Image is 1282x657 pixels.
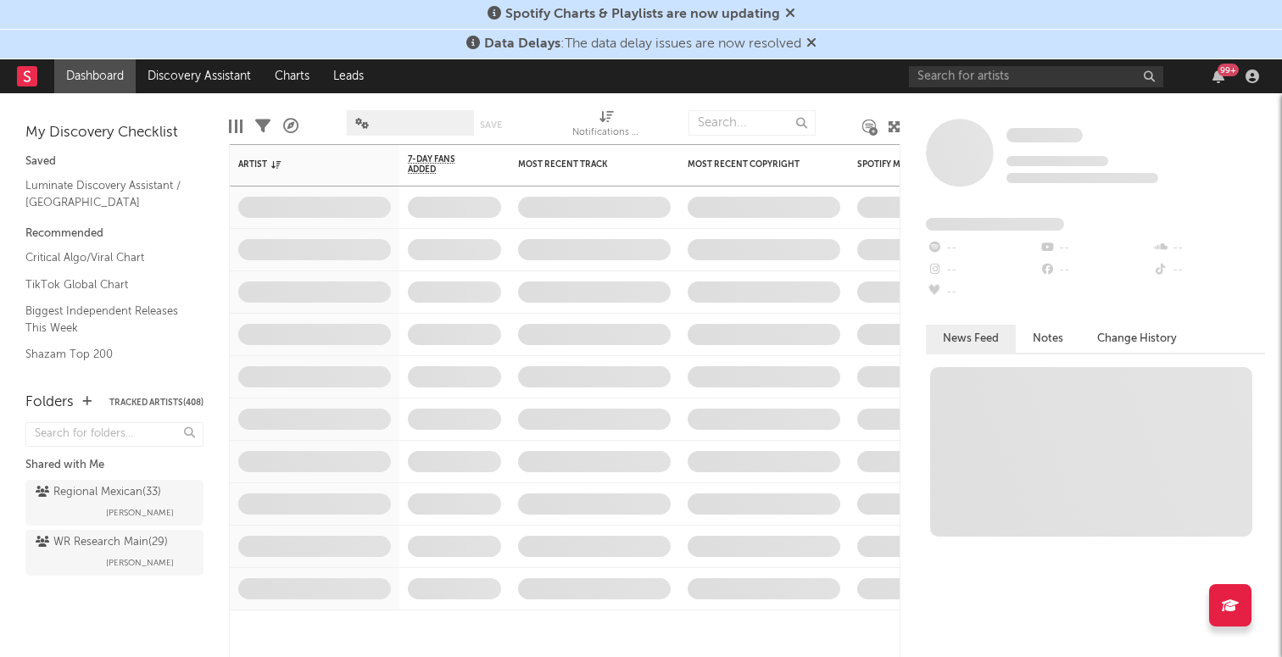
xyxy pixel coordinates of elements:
[572,123,640,143] div: Notifications (Artist)
[263,59,321,93] a: Charts
[1006,127,1083,144] a: Some Artist
[1039,237,1151,259] div: --
[25,224,203,244] div: Recommended
[255,102,270,151] div: Filters
[1152,237,1265,259] div: --
[109,398,203,407] button: Tracked Artists(408)
[926,281,1039,303] div: --
[25,248,187,267] a: Critical Algo/Viral Chart
[25,276,187,294] a: TikTok Global Chart
[926,237,1039,259] div: --
[572,102,640,151] div: Notifications (Artist)
[25,176,187,211] a: Luminate Discovery Assistant / [GEOGRAPHIC_DATA]
[1006,128,1083,142] span: Some Artist
[688,159,815,170] div: Most Recent Copyright
[926,218,1064,231] span: Fans Added by Platform
[1016,325,1080,353] button: Notes
[785,8,795,21] span: Dismiss
[54,59,136,93] a: Dashboard
[484,37,560,51] span: Data Delays
[484,37,801,51] span: : The data delay issues are now resolved
[25,480,203,526] a: Regional Mexican(33)[PERSON_NAME]
[926,259,1039,281] div: --
[1152,259,1265,281] div: --
[106,503,174,523] span: [PERSON_NAME]
[688,110,816,136] input: Search...
[909,66,1163,87] input: Search for artists
[1212,70,1224,83] button: 99+
[25,152,203,172] div: Saved
[806,37,817,51] span: Dismiss
[321,59,376,93] a: Leads
[25,393,74,413] div: Folders
[25,123,203,143] div: My Discovery Checklist
[505,8,780,21] span: Spotify Charts & Playlists are now updating
[1039,259,1151,281] div: --
[25,422,203,447] input: Search for folders...
[926,325,1016,353] button: News Feed
[25,345,187,364] a: Shazam Top 200
[25,455,203,476] div: Shared with Me
[1218,64,1239,76] div: 99 +
[36,482,161,503] div: Regional Mexican ( 33 )
[36,532,168,553] div: WR Research Main ( 29 )
[518,159,645,170] div: Most Recent Track
[229,102,242,151] div: Edit Columns
[1006,156,1108,166] span: Tracking Since: [DATE]
[238,159,365,170] div: Artist
[136,59,263,93] a: Discovery Assistant
[1080,325,1194,353] button: Change History
[25,530,203,576] a: WR Research Main(29)[PERSON_NAME]
[1006,173,1158,183] span: 0 fans last week
[857,159,984,170] div: Spotify Monthly Listeners
[408,154,476,175] span: 7-Day Fans Added
[480,120,502,130] button: Save
[106,553,174,573] span: [PERSON_NAME]
[25,302,187,337] a: Biggest Independent Releases This Week
[283,102,298,151] div: A&R Pipeline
